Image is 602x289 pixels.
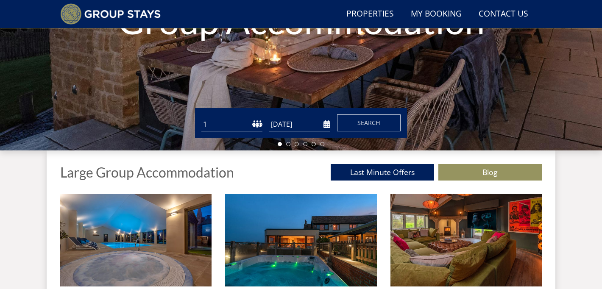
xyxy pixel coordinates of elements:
a: My Booking [407,5,465,24]
a: Last Minute Offers [331,164,434,181]
img: 'Swimming Pool' - Large Group Accommodation Holiday Ideas [60,194,212,286]
a: Contact Us [475,5,532,24]
a: Blog [438,164,542,181]
img: 'Hot Tubs' - Large Group Accommodation Holiday Ideas [225,194,376,286]
a: Properties [343,5,397,24]
img: 'Cinemas or Movie Rooms' - Large Group Accommodation Holiday Ideas [390,194,542,286]
h1: Large Group Accommodation [60,165,234,180]
img: Group Stays [60,3,161,25]
input: Arrival Date [269,117,330,131]
button: Search [337,114,401,131]
span: Search [357,119,380,127]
